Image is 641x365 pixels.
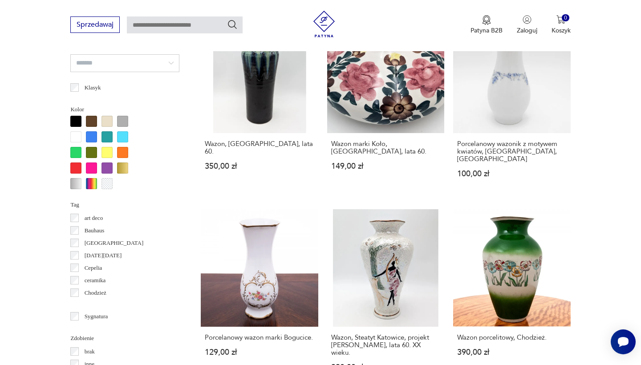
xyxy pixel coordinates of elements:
[331,334,440,357] h3: Wazon, Steatyt Katowice, projekt [PERSON_NAME], lata 60. XX wieku.
[471,26,503,35] p: Patyna B2B
[523,15,531,24] img: Ikonka użytkownika
[227,19,238,30] button: Szukaj
[205,349,314,356] p: 129,00 zł
[70,22,120,28] a: Sprzedawaj
[85,251,122,260] p: [DATE][DATE]
[471,15,503,35] button: Patyna B2B
[85,213,103,223] p: art deco
[70,333,179,343] p: Zdobienie
[331,140,440,155] h3: Wazon marki Koło, [GEOGRAPHIC_DATA], lata 60.
[205,162,314,170] p: 350,00 zł
[85,288,106,298] p: Chodzież
[85,300,106,310] p: Ćmielów
[85,83,101,93] p: Klasyk
[85,238,144,248] p: [GEOGRAPHIC_DATA]
[457,334,566,341] h3: Wazon porcelitowy, Chodzież.
[562,14,569,22] div: 0
[482,15,491,25] img: Ikona medalu
[70,200,179,210] p: Tag
[205,140,314,155] h3: Wazon, [GEOGRAPHIC_DATA], lata 60.
[457,170,566,178] p: 100,00 zł
[471,15,503,35] a: Ikona medaluPatyna B2B
[85,226,105,235] p: Bauhaus
[331,162,440,170] p: 149,00 zł
[85,263,102,273] p: Cepelia
[327,16,444,195] a: Wazon marki Koło, Polska, lata 60.Wazon marki Koło, [GEOGRAPHIC_DATA], lata 60.149,00 zł
[552,26,571,35] p: Koszyk
[70,105,179,114] p: Kolor
[611,329,636,354] iframe: Smartsupp widget button
[517,26,537,35] p: Zaloguj
[457,349,566,356] p: 390,00 zł
[453,16,570,195] a: Porcelanowy wazonik z motywem kwiatów, Bogucice, PolskaPorcelanowy wazonik z motywem kwiatów, [GE...
[85,276,106,285] p: ceramika
[457,140,566,163] h3: Porcelanowy wazonik z motywem kwiatów, [GEOGRAPHIC_DATA], [GEOGRAPHIC_DATA]
[311,11,337,37] img: Patyna - sklep z meblami i dekoracjami vintage
[70,16,120,33] button: Sprzedawaj
[517,15,537,35] button: Zaloguj
[201,16,318,195] a: Wazon, Polska, lata 60.Wazon, [GEOGRAPHIC_DATA], lata 60.350,00 zł
[556,15,565,24] img: Ikona koszyka
[205,334,314,341] h3: Porcelanowy wazon marki Bogucice.
[85,347,95,357] p: brak
[552,15,571,35] button: 0Koszyk
[85,312,108,321] p: Sygnatura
